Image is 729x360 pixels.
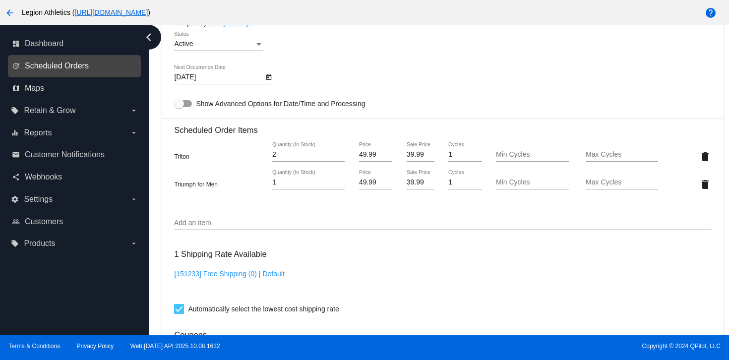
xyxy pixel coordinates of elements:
span: Copyright © 2024 QPilot, LLC [373,343,721,350]
i: chevron_left [141,29,157,45]
a: Privacy Policy [77,343,114,350]
h3: 1 Shipping Rate Available [174,243,266,265]
i: settings [11,195,19,203]
mat-icon: help [705,7,717,19]
input: Max Cycles [586,179,658,186]
i: people_outline [12,218,20,226]
a: update Scheduled Orders [12,58,138,74]
span: Products [24,239,55,248]
input: Sale Price [407,151,434,159]
input: Next Occurrence Date [174,73,263,81]
i: update [12,62,20,70]
input: Price [359,151,392,159]
span: Legion Athletics ( ) [22,8,150,16]
i: arrow_drop_down [130,240,138,247]
input: Quantity (In Stock) [272,151,345,159]
i: arrow_drop_down [130,107,138,115]
span: Triumph for Men [174,181,218,188]
button: Open calendar [263,71,274,82]
a: email Customer Notifications [12,147,138,163]
input: Min Cycles [496,151,568,159]
input: Max Cycles [586,151,658,159]
input: Add an item [174,219,711,227]
span: Customers [25,217,63,226]
a: [151233] Free Shipping (0) | Default [174,270,284,278]
i: email [12,151,20,159]
span: Active [174,40,193,48]
span: Maps [25,84,44,93]
span: Webhooks [25,173,62,181]
span: Reports [24,128,52,137]
i: equalizer [11,129,19,137]
a: map Maps [12,80,138,96]
input: Cycles [448,179,482,186]
i: map [12,84,20,92]
span: Show Advanced Options for Date/Time and Processing [196,99,365,109]
span: Retain & Grow [24,106,75,115]
a: Web:[DATE] API:2025.10.08.1632 [130,343,220,350]
span: Settings [24,195,53,204]
h3: Scheduled Order Items [174,118,711,135]
mat-icon: delete [699,151,711,163]
span: Triton [174,153,189,160]
a: Terms & Conditions [8,343,60,350]
input: Price [359,179,392,186]
input: Min Cycles [496,179,568,186]
i: local_offer [11,240,19,247]
mat-icon: arrow_back [4,7,16,19]
a: people_outline Customers [12,214,138,230]
i: arrow_drop_down [130,195,138,203]
input: Cycles [448,151,482,159]
span: Customer Notifications [25,150,105,159]
span: Automatically select the lowest cost shipping rate [188,303,339,315]
i: local_offer [11,107,19,115]
a: dashboard Dashboard [12,36,138,52]
span: Scheduled Orders [25,61,89,70]
mat-select: Status [174,40,263,48]
mat-icon: delete [699,179,711,190]
input: Sale Price [407,179,434,186]
a: share Webhooks [12,169,138,185]
h3: Coupons [174,323,711,340]
input: Quantity (In Stock) [272,179,345,186]
i: dashboard [12,40,20,48]
i: share [12,173,20,181]
i: arrow_drop_down [130,129,138,137]
a: [URL][DOMAIN_NAME] [75,8,148,16]
span: Dashboard [25,39,63,48]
